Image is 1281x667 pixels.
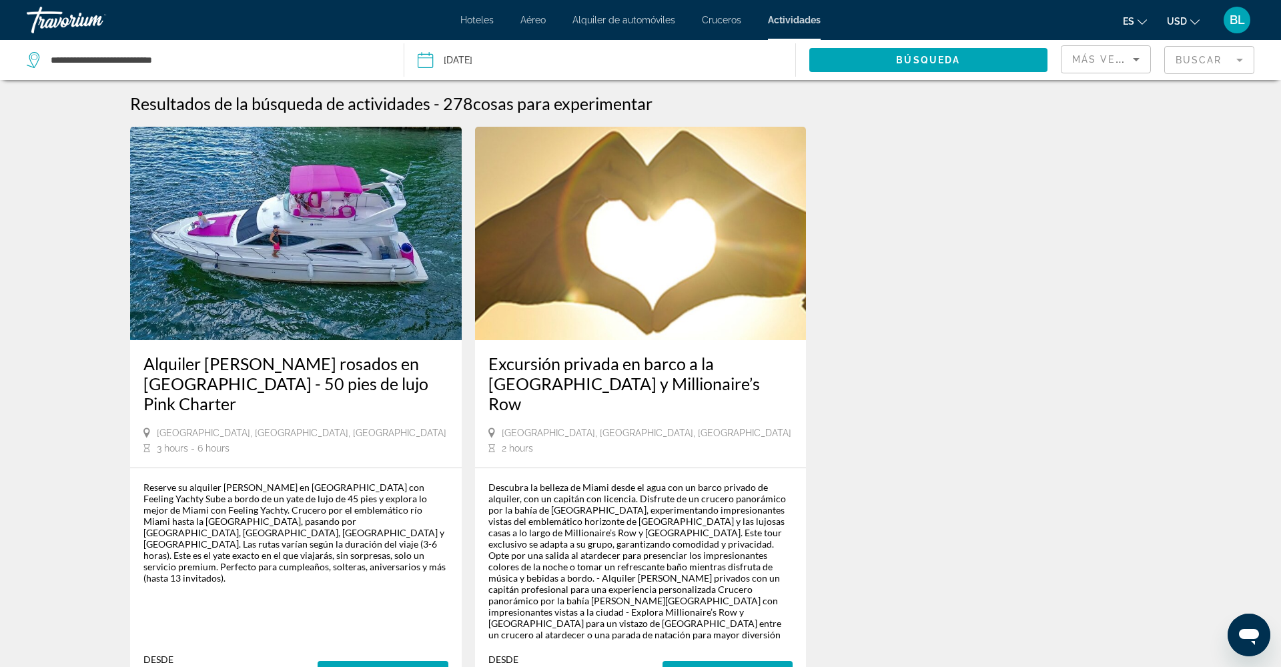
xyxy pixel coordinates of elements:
img: 57.jpg [475,127,807,340]
div: Reserve su alquiler [PERSON_NAME] en [GEOGRAPHIC_DATA] con Feeling Yachty Sube a bordo de un yate... [143,482,448,584]
span: BL [1230,13,1245,27]
a: Alquiler de automóviles [572,15,675,25]
button: Date: Sep 20, 2025 [418,40,795,80]
img: 99.jpg [130,127,462,340]
button: User Menu [1220,6,1254,34]
span: Búsqueda [896,55,960,65]
span: Más vendidos [1072,54,1160,65]
a: Travorium [27,3,160,37]
a: Actividades [768,15,821,25]
button: Filter [1164,45,1254,75]
span: cosas para experimentar [473,93,653,113]
button: Búsqueda [809,48,1048,72]
h2: 278 [443,93,653,113]
h1: Resultados de la búsqueda de actividades [130,93,430,113]
span: [GEOGRAPHIC_DATA], [GEOGRAPHIC_DATA], [GEOGRAPHIC_DATA] [502,428,791,438]
a: Excursión privada en barco a la [GEOGRAPHIC_DATA] y Millionaire’s Row [488,354,793,414]
span: [GEOGRAPHIC_DATA], [GEOGRAPHIC_DATA], [GEOGRAPHIC_DATA] [157,428,446,438]
a: Aéreo [520,15,546,25]
button: Change currency [1167,11,1200,31]
span: 3 hours - 6 hours [157,443,230,454]
div: Desde [143,654,244,665]
div: Desde [488,654,589,665]
mat-select: Sort by [1072,51,1140,67]
a: Hoteles [460,15,494,25]
button: Change language [1123,11,1147,31]
span: es [1123,16,1134,27]
a: Cruceros [702,15,741,25]
iframe: Botón para iniciar la ventana de mensajería [1228,614,1270,656]
span: USD [1167,16,1187,27]
div: Descubra la belleza de Miami desde el agua con un barco privado de alquiler, con un capitán con l... [488,482,793,640]
a: Alquiler [PERSON_NAME] rosados en [GEOGRAPHIC_DATA] - 50 pies de lujo Pink Charter [143,354,448,414]
span: - [434,93,440,113]
span: 2 hours [502,443,533,454]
